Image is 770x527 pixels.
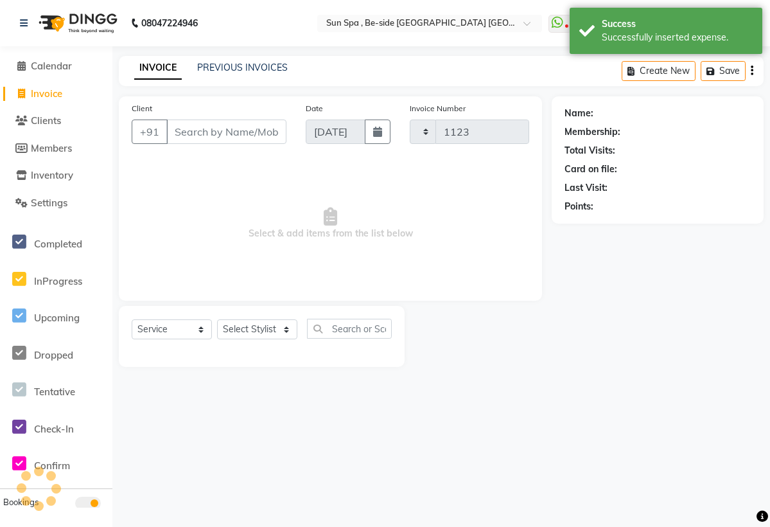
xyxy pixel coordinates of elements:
a: Inventory [3,168,109,183]
a: PREVIOUS INVOICES [197,62,288,73]
span: Calendar [31,60,72,72]
img: logo [33,5,121,41]
div: Points: [564,200,593,213]
span: Bookings [3,497,39,507]
div: Success [602,17,753,31]
input: Search by Name/Mobile/Email/Code [166,120,286,144]
div: Membership: [564,125,620,139]
div: Successfully inserted expense. [602,31,753,44]
span: InProgress [34,275,82,287]
button: Save [701,61,746,81]
div: Total Visits: [564,144,615,157]
a: Settings [3,196,109,211]
a: Members [3,141,109,156]
a: INVOICE [134,57,182,80]
div: Card on file: [564,163,617,176]
span: Completed [34,238,82,250]
div: Last Visit: [564,181,608,195]
span: Settings [31,197,67,209]
span: Check-In [34,423,74,435]
a: Calendar [3,59,109,74]
label: Invoice Number [410,103,466,114]
label: Date [306,103,323,114]
span: Invoice [31,87,62,100]
div: Name: [564,107,593,120]
b: 08047224946 [141,5,198,41]
span: Tentative [34,386,75,398]
span: Members [31,142,72,154]
span: Dropped [34,349,73,361]
button: +91 [132,120,168,144]
a: Invoice [3,87,109,102]
button: Create New [622,61,696,81]
span: Inventory [31,169,73,181]
input: Search or Scan [307,319,392,339]
span: Select & add items from the list below [132,159,529,288]
label: Client [132,103,152,114]
span: Upcoming [34,312,80,324]
span: Confirm [34,460,70,472]
a: Clients [3,114,109,129]
span: Clients [31,114,61,127]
